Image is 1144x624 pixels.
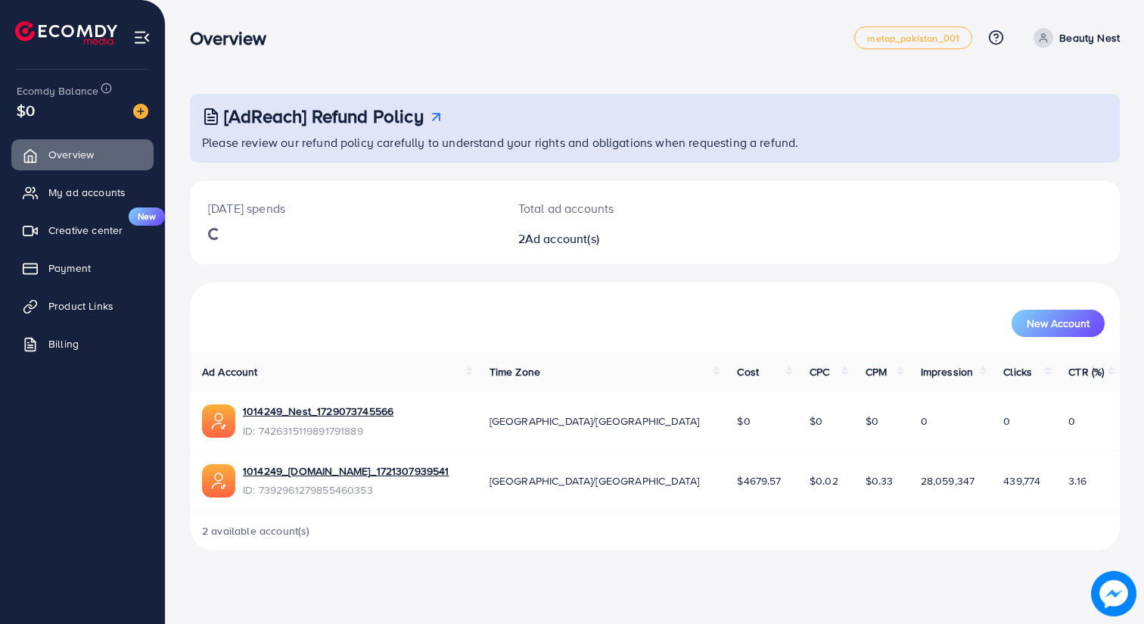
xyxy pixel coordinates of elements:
[15,21,117,45] img: logo
[1012,310,1105,337] button: New Account
[202,133,1111,151] p: Please review our refund policy carefully to understand your rights and obligations when requesti...
[11,253,154,283] a: Payment
[810,413,822,429] span: $0
[867,33,959,43] span: metap_pakistan_001
[48,223,123,238] span: Creative center
[1068,364,1104,379] span: CTR (%)
[518,232,714,246] h2: 2
[48,336,79,351] span: Billing
[737,473,781,488] span: $4679.57
[48,147,94,162] span: Overview
[11,329,154,359] a: Billing
[1003,364,1032,379] span: Clicks
[243,482,449,498] span: ID: 7392961279855460353
[810,473,838,488] span: $0.02
[921,364,974,379] span: Impression
[1059,29,1120,47] p: Beauty Nest
[190,27,278,49] h3: Overview
[48,261,91,276] span: Payment
[11,215,154,245] a: Creative centerNew
[243,423,393,438] span: ID: 7426315119891791889
[133,104,148,119] img: image
[48,298,113,314] span: Product Links
[202,523,310,538] span: 2 available account(s)
[243,404,393,419] a: 1014249_Nest_1729073745566
[921,413,928,429] span: 0
[11,177,154,207] a: My ad accounts
[854,27,972,49] a: metap_pakistan_001
[48,185,126,200] span: My ad accounts
[202,464,235,498] img: ic-ads-acc.e4c84228.svg
[17,99,35,121] span: $0
[866,413,878,429] span: $0
[525,230,599,247] span: Ad account(s)
[518,199,714,217] p: Total ad accounts
[133,29,151,46] img: menu
[202,364,258,379] span: Ad Account
[11,291,154,321] a: Product Links
[1091,571,1136,616] img: image
[1027,28,1120,48] a: Beauty Nest
[737,413,750,429] span: $0
[490,473,700,488] span: [GEOGRAPHIC_DATA]/[GEOGRAPHIC_DATA]
[921,473,975,488] span: 28,059,347
[810,364,829,379] span: CPC
[224,105,424,127] h3: [AdReach] Refund Policy
[1068,473,1086,488] span: 3.16
[1003,413,1010,429] span: 0
[1027,318,1090,329] span: New Account
[208,199,482,217] p: [DATE] spends
[243,463,449,479] a: 1014249_[DOMAIN_NAME]_1721307939541
[1068,413,1075,429] span: 0
[866,473,894,488] span: $0.33
[129,207,165,226] span: New
[490,364,540,379] span: Time Zone
[17,83,98,98] span: Ecomdy Balance
[202,404,235,438] img: ic-ads-acc.e4c84228.svg
[1003,473,1040,488] span: 439,774
[737,364,759,379] span: Cost
[11,139,154,170] a: Overview
[490,413,700,429] span: [GEOGRAPHIC_DATA]/[GEOGRAPHIC_DATA]
[866,364,887,379] span: CPM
